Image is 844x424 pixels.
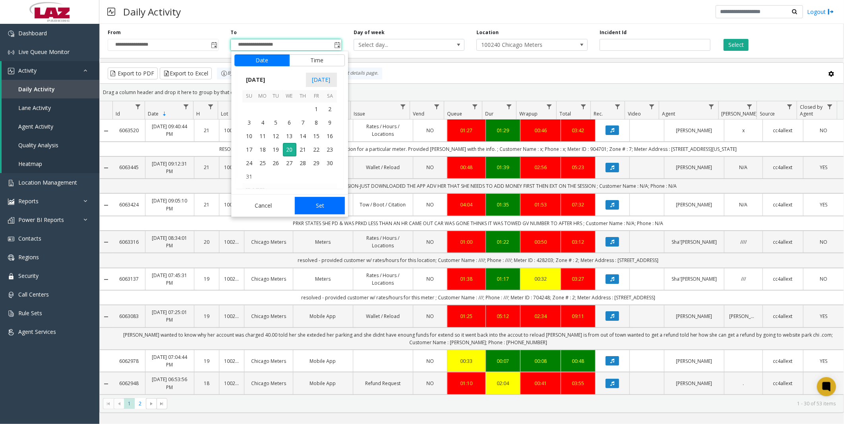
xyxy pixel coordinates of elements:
[768,275,798,283] a: cc4allext
[108,29,121,36] label: From
[491,312,515,320] div: 05:12
[18,291,49,298] span: Call Centers
[224,312,239,320] a: 100240
[310,143,323,156] td: Friday, August 22, 2025
[418,380,443,387] a: NO
[525,275,556,283] a: 00:32
[269,143,283,156] span: 19
[525,238,556,246] a: 00:50
[107,2,115,21] img: pageIcon
[18,67,37,74] span: Activity
[566,201,590,208] a: 07:32
[100,165,113,171] a: Collapse Details
[426,239,434,245] span: NO
[150,353,189,368] a: [DATE] 07:04:44 PM
[323,156,337,170] span: 30
[18,328,56,335] span: Agent Services
[333,39,341,50] span: Toggle popup
[113,253,844,268] td: resolved - provided customer w/ rates/hours for this location; Customer Name : ////; Phone : ////...
[452,312,481,320] div: 01:25
[256,129,269,143] span: 11
[18,253,39,261] span: Regions
[283,116,296,129] td: Wednesday, August 6, 2025
[118,312,141,320] a: 6063083
[768,164,798,171] a: cc4allext
[477,39,565,50] span: 100240 Chicago Meters
[234,197,293,214] button: Cancel
[310,143,323,156] span: 22
[2,80,99,98] a: Daily Activity
[283,116,296,129] span: 6
[310,129,323,143] td: Friday, August 15, 2025
[18,85,55,93] span: Daily Activity
[452,164,481,171] a: 00:48
[150,197,189,212] a: [DATE] 09:05:10 PM
[669,357,719,365] a: [PERSON_NAME]
[354,29,385,36] label: Day of week
[525,312,556,320] div: 02:34
[8,310,14,317] img: 'icon'
[525,201,556,208] div: 01:53
[256,116,269,129] td: Monday, August 4, 2025
[820,164,827,171] span: YES
[724,39,749,51] button: Select
[310,102,323,116] span: 1
[132,101,143,112] a: Id Filter Menu
[209,39,218,50] span: Toggle popup
[825,101,835,112] a: Closed by Agent Filter Menu
[242,143,256,156] span: 17
[426,164,434,171] span: NO
[566,275,590,283] a: 03:27
[249,238,288,246] a: Chicago Meters
[323,129,337,143] td: Saturday, August 16, 2025
[669,238,719,246] a: Sha'[PERSON_NAME]
[323,129,337,143] span: 16
[296,156,310,170] td: Thursday, August 28, 2025
[256,129,269,143] td: Monday, August 11, 2025
[323,116,337,129] td: Saturday, August 9, 2025
[242,116,256,129] span: 3
[525,164,556,171] div: 02:56
[18,197,39,205] span: Reports
[418,275,443,283] a: NO
[8,273,14,279] img: 'icon'
[298,238,348,246] a: Meters
[242,116,256,129] td: Sunday, August 3, 2025
[525,357,556,365] div: 00:08
[256,156,269,170] span: 25
[100,202,113,208] a: Collapse Details
[256,156,269,170] td: Monday, August 25, 2025
[150,160,189,175] a: [DATE] 09:12:31 PM
[113,216,844,231] td: PRKR STATES SHE PD & WAS PRKD LESS THAN AN HR CAME OUT CAR WAS GONE THINKS IT WAS TOWED GV NUMBER...
[296,143,310,156] td: Thursday, August 21, 2025
[224,127,239,134] a: 100240
[525,127,556,134] a: 00:46
[729,238,758,246] a: ////
[452,127,481,134] div: 01:27
[118,357,141,365] a: 6062978
[476,29,499,36] label: Location
[418,201,443,208] a: NO
[808,357,839,365] a: YES
[600,29,627,36] label: Incident Id
[808,164,839,171] a: YES
[504,101,515,112] a: Dur Filter Menu
[358,201,408,208] a: Tow / Boot / Citation
[768,312,798,320] a: cc4allext
[566,238,590,246] div: 03:12
[298,312,348,320] a: Mobile App
[491,357,515,365] div: 00:07
[199,380,214,387] a: 18
[820,127,827,134] span: NO
[18,48,70,56] span: Live Queue Monitor
[418,238,443,246] a: NO
[295,197,345,214] button: Set
[256,143,269,156] span: 18
[283,156,296,170] span: 27
[242,156,256,170] span: 24
[296,116,310,129] span: 7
